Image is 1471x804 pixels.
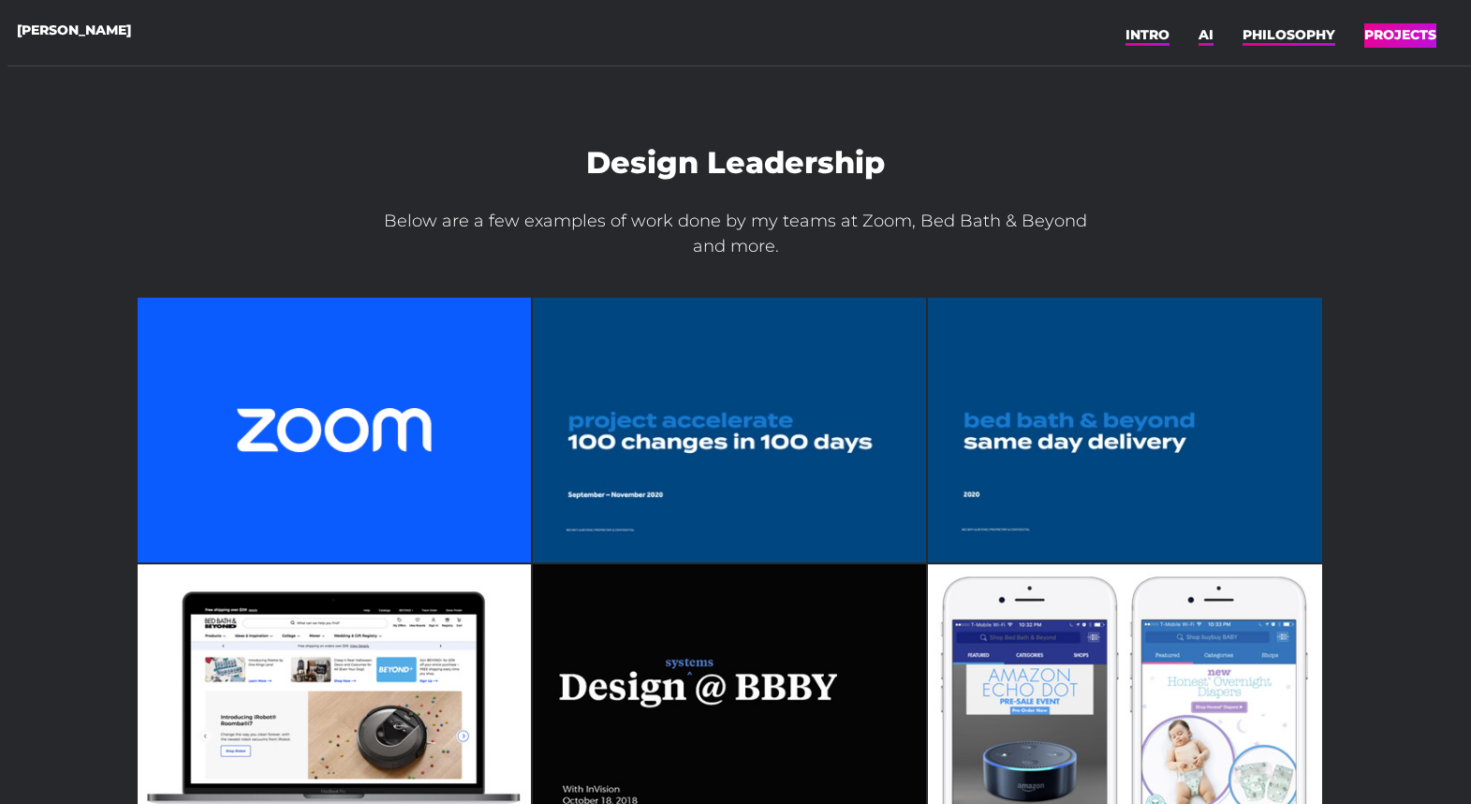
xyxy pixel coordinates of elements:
[1125,21,1169,49] a: INTRO
[376,209,1096,297] p: Below are a few examples of work done by my teams at Zoom, Bed Bath & Beyond and more.
[17,16,131,44] a: [PERSON_NAME]
[928,298,1321,563] img: sdd_thumb.jpg
[1364,21,1436,49] a: PROJECTS
[1199,21,1214,49] a: AI
[138,298,531,563] img: zoom_thumbnail.jpg
[1243,21,1335,49] a: PHILOSOPHY
[533,298,926,563] img: pa_thumb.jpg
[137,145,1335,183] h1: Design Leadership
